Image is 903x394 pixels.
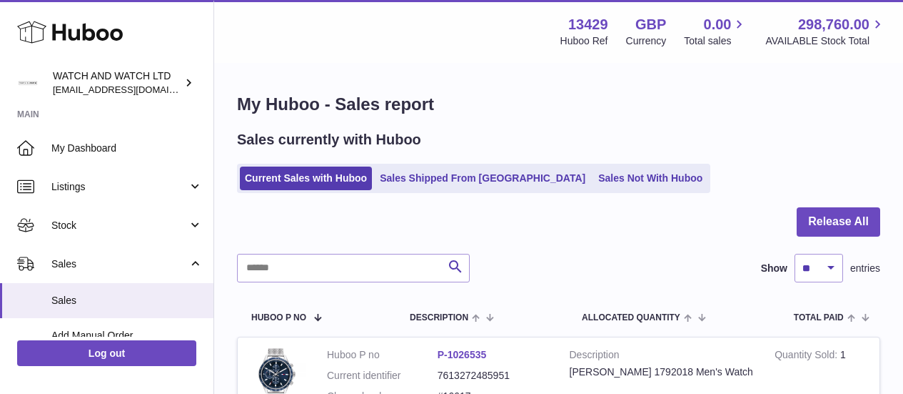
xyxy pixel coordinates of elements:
dt: Huboo P no [327,348,438,362]
h1: My Huboo - Sales report [237,93,880,116]
strong: Description [570,348,754,365]
a: Sales Shipped From [GEOGRAPHIC_DATA] [375,167,590,190]
a: Log out [17,340,196,366]
strong: Quantity Sold [775,349,840,364]
span: 298,760.00 [798,15,869,34]
div: WATCH AND WATCH LTD [53,69,181,97]
span: 0.00 [704,15,732,34]
strong: 13429 [568,15,608,34]
span: Sales [51,257,188,271]
img: internalAdmin-13429@internal.huboo.com [17,72,39,94]
span: Add Manual Order [51,329,203,343]
a: 0.00 Total sales [684,15,747,48]
span: AVAILABLE Stock Total [765,34,886,48]
span: Description [410,313,468,322]
span: Stock [51,219,188,232]
span: Sales [51,294,203,307]
span: Huboo P no [251,313,306,322]
span: My Dashboard [51,142,203,155]
dd: 7613272485951 [438,369,548,383]
span: Listings [51,180,188,194]
label: Show [761,262,787,275]
h2: Sales currently with Huboo [237,130,421,149]
button: Release All [797,207,880,237]
a: Sales Not With Huboo [593,167,707,190]
div: [PERSON_NAME] 1792018 Men's Watch [570,365,754,379]
dt: Current identifier [327,369,438,383]
span: Total paid [794,313,844,322]
span: Total sales [684,34,747,48]
span: entries [850,262,880,275]
div: Currency [626,34,667,48]
strong: GBP [635,15,666,34]
span: [EMAIL_ADDRESS][DOMAIN_NAME] [53,84,210,95]
a: Current Sales with Huboo [240,167,372,190]
div: Huboo Ref [560,34,608,48]
a: P-1026535 [438,349,487,360]
a: 298,760.00 AVAILABLE Stock Total [765,15,886,48]
span: ALLOCATED Quantity [582,313,680,322]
